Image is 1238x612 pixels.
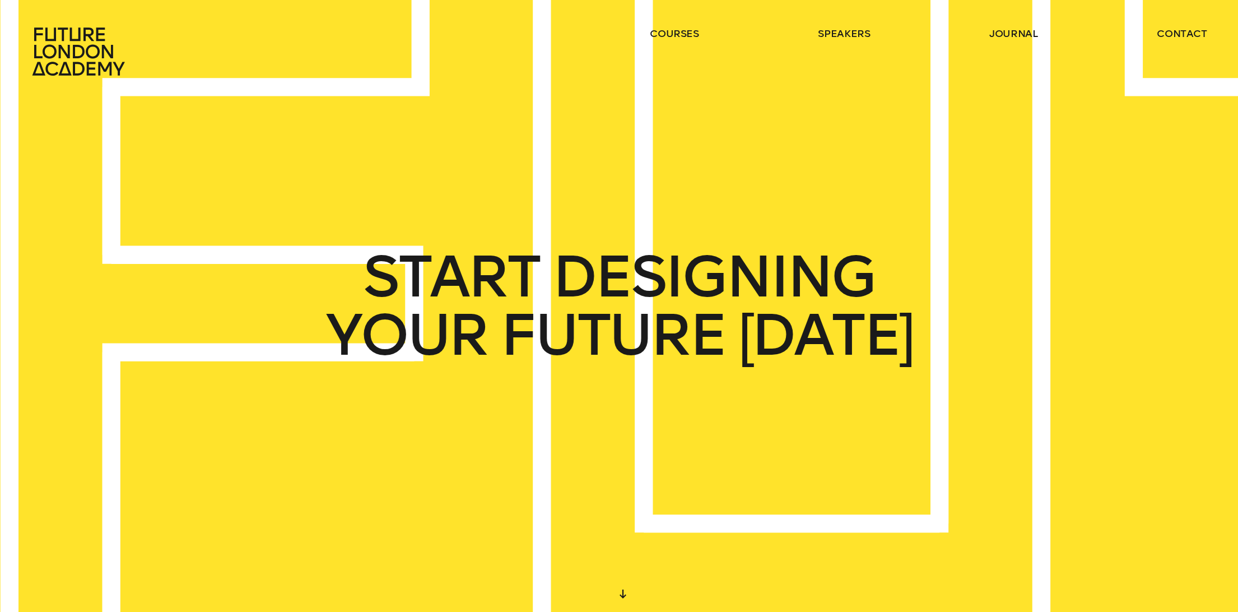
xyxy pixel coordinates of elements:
[650,27,699,40] a: courses
[1157,27,1207,40] a: contact
[500,306,725,364] span: FUTURE
[363,248,539,306] span: START
[989,27,1038,40] a: journal
[738,306,913,364] span: [DATE]
[552,248,875,306] span: DESIGNING
[325,306,487,364] span: YOUR
[818,27,870,40] a: speakers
